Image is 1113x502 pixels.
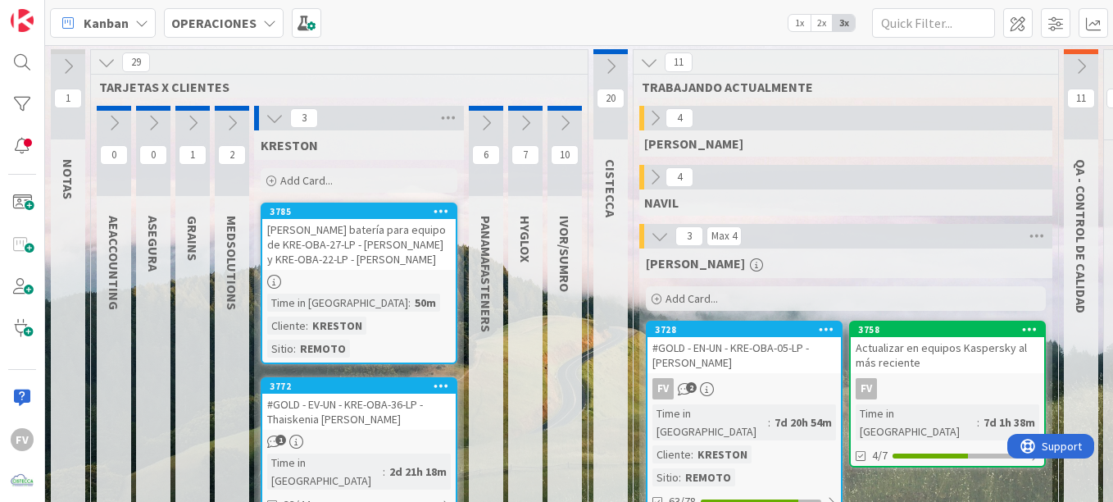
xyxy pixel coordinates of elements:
div: KRESTON [308,317,366,335]
div: Time in [GEOGRAPHIC_DATA] [267,454,383,490]
span: : [768,413,770,431]
span: NAVIL [644,194,679,211]
span: Kanban [84,13,129,33]
div: 2d 21h 18m [385,463,451,481]
span: Add Card... [280,173,333,188]
div: Time in [GEOGRAPHIC_DATA] [652,404,768,440]
span: 4 [666,167,693,187]
div: FV [851,378,1044,399]
div: REMOTO [681,468,735,486]
span: : [293,340,296,358]
span: GRAINS [184,216,201,261]
input: Quick Filter... [872,8,995,38]
span: TRABAJANDO ACTUALMENTE [642,79,1038,95]
span: Support [34,2,75,22]
div: 3758 [858,324,1044,335]
div: Sitio [267,340,293,358]
div: 3772 [262,379,456,394]
div: Sitio [652,468,679,486]
div: 3785 [262,204,456,219]
div: FV [652,378,674,399]
span: 2 [686,382,697,393]
div: Cliente [652,445,691,463]
span: 11 [1067,89,1095,108]
div: FV [11,428,34,451]
span: : [691,445,693,463]
span: 0 [139,145,167,165]
div: 3728 [655,324,841,335]
span: 2 [218,145,246,165]
span: 4 [666,108,693,128]
span: 0 [100,145,128,165]
div: 3785 [270,206,456,217]
div: Time in [GEOGRAPHIC_DATA] [856,404,977,440]
span: 1x [788,15,811,31]
div: 7d 1h 38m [979,413,1039,431]
div: FV [856,378,877,399]
span: 4/7 [872,447,888,464]
span: 10 [551,145,579,165]
span: MEDSOLUTIONS [224,216,240,310]
span: 20 [597,89,625,108]
span: Add Card... [666,291,718,306]
span: 3 [290,108,318,128]
div: #GOLD - EN-UN - KRE-OBA-05-LP - [PERSON_NAME] [647,337,841,373]
span: 3 [675,226,703,246]
div: FV [647,378,841,399]
span: 2x [811,15,833,31]
span: 1 [179,145,207,165]
div: 3772 [270,381,456,392]
span: 3x [833,15,855,31]
span: HYGLOX [517,216,534,262]
span: : [977,413,979,431]
span: 1 [54,89,82,108]
div: 3728#GOLD - EN-UN - KRE-OBA-05-LP - [PERSON_NAME] [647,322,841,373]
span: PANAMAFASTENERS [478,216,494,332]
div: Actualizar en equipos Kaspersky al más reciente [851,337,1044,373]
span: KRESTON [261,137,318,153]
span: AEACCOUNTING [106,216,122,310]
span: ASEGURA [145,216,161,272]
span: IVOR/SUMRO [556,216,573,292]
div: 3758Actualizar en equipos Kaspersky al más reciente [851,322,1044,373]
div: 3785[PERSON_NAME] batería para equipo de KRE-OBA-27-LP - [PERSON_NAME] y KRE-OBA-22-LP - [PERSON_... [262,204,456,270]
span: TARJETAS X CLIENTES [99,79,567,95]
div: 3772#GOLD - EV-UN - KRE-OBA-36-LP - Thaiskenia [PERSON_NAME] [262,379,456,430]
span: GABRIEL [644,135,743,152]
span: CISTECCA [602,159,619,217]
div: Cliente [267,317,306,335]
span: 7 [511,145,539,165]
span: : [408,294,411,312]
span: : [383,463,385,481]
span: : [306,317,308,335]
div: REMOTO [296,340,350,358]
div: KRESTON [693,445,752,463]
b: OPERACIONES [171,15,257,31]
span: NOTAS [60,159,76,199]
span: : [679,468,681,486]
img: avatar [11,470,34,493]
span: 11 [665,52,693,72]
div: #GOLD - EV-UN - KRE-OBA-36-LP - Thaiskenia [PERSON_NAME] [262,394,456,430]
div: 3728 [647,322,841,337]
span: 29 [122,52,150,72]
span: 6 [472,145,500,165]
span: QA - CONTROL DE CALIDAD [1073,159,1089,313]
div: Max 4 [711,232,737,240]
div: 50m [411,294,440,312]
div: 3758 [851,322,1044,337]
div: [PERSON_NAME] batería para equipo de KRE-OBA-27-LP - [PERSON_NAME] y KRE-OBA-22-LP - [PERSON_NAME] [262,219,456,270]
img: Visit kanbanzone.com [11,9,34,32]
span: FERNANDO [646,255,745,272]
div: 7d 20h 54m [770,413,836,431]
div: Time in [GEOGRAPHIC_DATA] [267,294,408,312]
span: 1 [275,435,286,445]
